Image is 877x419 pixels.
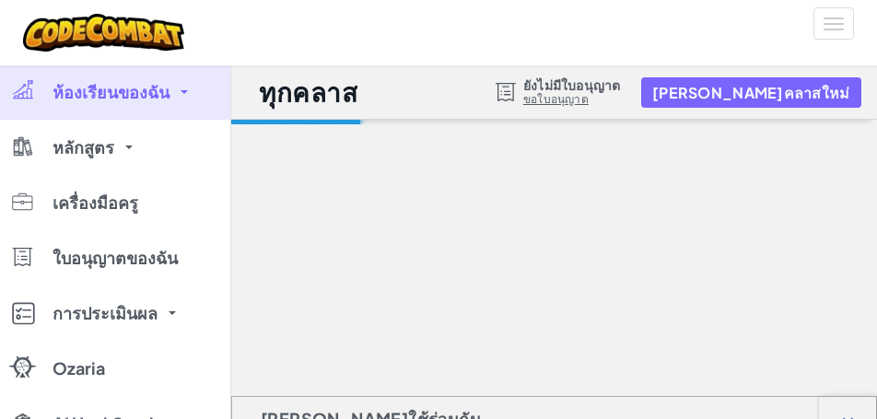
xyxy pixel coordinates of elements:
[53,194,138,211] span: เครื่องมือครู
[53,360,105,377] span: Ozaria
[523,77,621,92] span: ยังไม่มีใบอนุญาต
[53,84,170,100] span: ห้องเรียนของฉัน
[641,77,860,108] button: [PERSON_NAME]คลาสใหม่
[53,250,178,266] span: ใบอนุญาตของฉัน
[23,14,184,52] img: CodeCombat logo
[53,139,114,156] span: หลักสูตร
[523,92,621,107] a: ขอใบอนุญาต
[259,75,357,110] h1: ทุกคลาส
[53,305,158,321] span: การประเมินผล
